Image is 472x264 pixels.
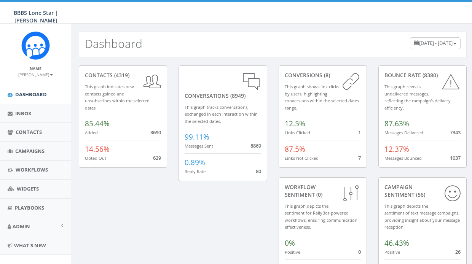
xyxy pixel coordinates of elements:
small: Added [85,130,98,135]
span: 7343 [450,129,461,136]
small: Reply Rate [185,169,206,174]
div: Bounce Rate [384,72,461,79]
span: Dashboard [15,91,47,98]
span: 8869 [250,142,261,149]
span: 85.44% [85,119,110,129]
small: Messages Delivered [384,130,423,135]
span: What's New [14,242,46,249]
span: (8) [322,72,330,79]
span: 46.43% [384,238,409,248]
span: (8380) [421,72,438,79]
span: BBBS Lone Star | [PERSON_NAME] [14,9,58,24]
div: conversions [285,72,361,79]
a: [PERSON_NAME] [18,71,53,78]
span: 26 [455,248,461,255]
span: (56) [415,191,425,198]
span: 0.89% [185,157,205,167]
small: Opted Out [85,155,106,161]
div: Campaign Sentiment [384,183,461,199]
span: (0) [315,191,322,198]
span: [DATE] - [DATE] [419,40,453,46]
span: (8949) [229,92,246,99]
span: Workflows [16,166,48,173]
span: 14.56% [85,144,110,154]
small: [PERSON_NAME] [18,72,53,77]
span: 3690 [150,129,161,136]
span: Admin [13,223,30,230]
small: Messages Sent [185,143,213,149]
div: contacts [85,72,161,79]
span: (4319) [113,72,129,79]
span: 99.11% [185,132,209,142]
span: 87.5% [285,144,305,154]
h2: Dashboard [85,37,142,50]
small: This graph shows link clicks by users, highlighting conversions within the selected dates range. [285,84,359,111]
span: 0% [285,238,295,248]
small: Name [30,66,41,71]
span: Contacts [16,129,42,135]
span: 12.5% [285,119,305,129]
img: Rally_Corp_Icon_1.png [21,31,50,60]
span: 629 [153,154,161,161]
small: Links Not Clicked [285,155,319,161]
span: 7 [358,154,361,161]
span: 1037 [450,154,461,161]
small: This graph depicts the sentiment of text message campaigns, providing insight about your message ... [384,203,460,230]
span: 87.63% [384,119,409,129]
span: Widgets [17,185,39,192]
span: 1 [358,129,361,136]
small: This graph indicates new contacts gained and unsubscribes within the selected dates. [85,84,150,111]
small: This graph tracks conversations, exchanged in each interaction within the selected dates. [185,104,258,124]
small: Links Clicked [285,130,310,135]
small: Messages Bounced [384,155,422,161]
span: Playbooks [15,204,44,211]
small: Positive [384,249,400,255]
span: 12.37% [384,144,409,154]
div: Workflow Sentiment [285,183,361,199]
span: Campaigns [15,148,45,154]
span: 0 [358,248,361,255]
small: This graph reveals undelivered messages, reflecting the campaign's delivery efficiency. [384,84,451,111]
div: conversations [185,72,261,100]
span: Inbox [15,110,32,117]
small: Positive [285,249,300,255]
span: 80 [256,168,261,175]
small: This graph depicts the sentiment for RallyBot-powered workflows, ensuring communication effective... [285,203,357,230]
